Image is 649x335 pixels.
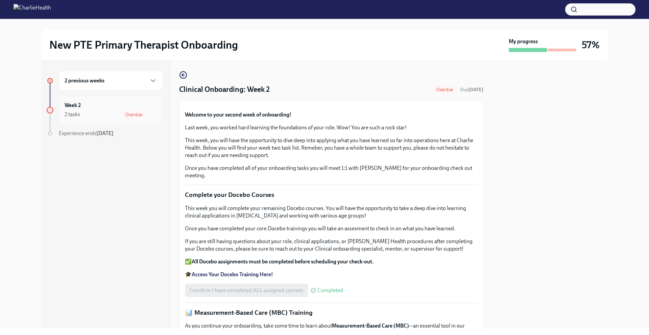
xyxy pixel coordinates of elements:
[192,271,273,278] a: Access Your Docebo Training Here!
[460,87,483,93] span: Due
[332,323,409,329] strong: Measurement-Based Care (MBC)
[185,258,478,265] p: ✅
[121,112,146,117] span: Overdue
[65,111,80,118] div: 2 tasks
[59,130,114,136] span: Experience ends
[185,308,478,317] p: 📊 Measurement-Based Care (MBC) Training
[65,77,104,84] h6: 2 previous weeks
[185,271,478,278] p: 🎓
[65,102,81,109] h6: Week 2
[59,71,163,91] div: 2 previous weeks
[185,124,478,131] p: Last week, you worked hard learning the foundations of your role. Wow! You are such a rock star!
[179,84,270,95] h4: Clinical Onboarding: Week 2
[185,225,478,232] p: Once you have completed your core Docebo trainings you will take an assesment to check in on what...
[317,288,343,293] span: Completed
[185,205,478,220] p: This week you will complete your remaining Docebo courses. You will have the opportunity to take ...
[185,111,291,118] strong: Welcome to your second week of onboarding!
[185,137,478,159] p: This week, you will have the opportunity to dive deep into applying what you have learned so far ...
[47,96,163,124] a: Week 22 tasksOverdue
[432,87,457,92] span: Overdue
[468,87,483,93] strong: [DATE]
[49,38,238,52] h2: New PTE Primary Therapist Onboarding
[185,164,478,179] p: Once you have completed all of your onboarding tasks you will meet 1:1 with [PERSON_NAME] for you...
[96,130,114,136] strong: [DATE]
[185,238,478,253] p: If you are still having questions about your role, clinical applications, or [PERSON_NAME] Health...
[460,86,483,93] span: September 14th, 2025 08:00
[185,190,478,199] p: Complete your Docebo Courses
[14,4,51,15] img: CharlieHealth
[582,39,600,51] h3: 57%
[192,258,374,265] strong: All Docebo assignments must be completed before scheduling your check-out.
[509,38,538,45] strong: My progress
